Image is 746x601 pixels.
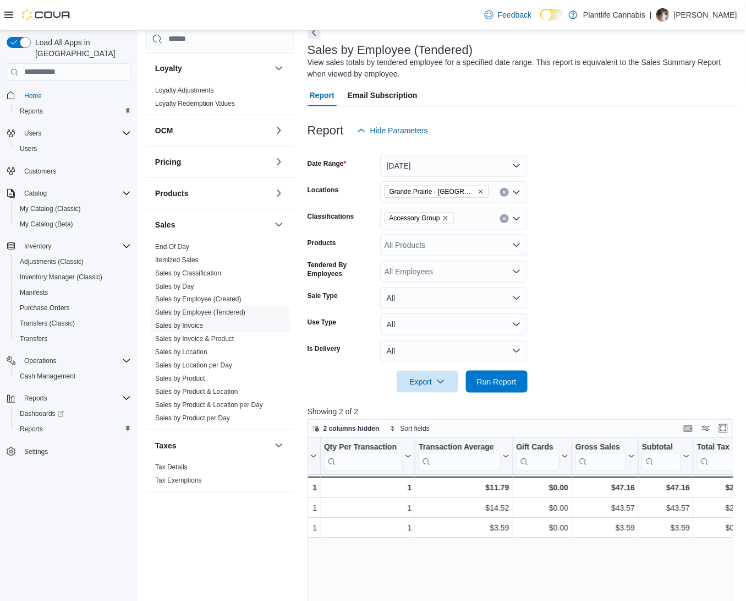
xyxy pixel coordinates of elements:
[20,220,73,229] span: My Catalog (Beta)
[155,62,182,73] h3: Loyalty
[2,126,135,141] button: Users
[642,521,690,534] div: $3.59
[20,164,131,178] span: Customers
[15,270,107,284] a: Inventory Manager (Classic)
[2,88,135,104] button: Home
[11,406,135,421] a: Dashboards
[697,442,745,470] button: Total Tax
[15,301,74,315] a: Purchase Orders
[155,308,245,317] span: Sales by Employee (Tendered)
[15,423,131,436] span: Reports
[15,370,131,383] span: Cash Management
[24,129,41,138] span: Users
[20,409,64,418] span: Dashboards
[24,91,42,100] span: Home
[2,239,135,254] button: Inventory
[15,142,41,155] a: Users
[11,421,135,437] button: Reports
[308,291,338,300] label: Sale Type
[308,44,473,57] h3: Sales by Employee (Tendered)
[308,406,737,417] p: Showing 2 of 2
[7,83,131,489] nav: Complex example
[146,461,294,491] div: Taxes
[2,443,135,459] button: Settings
[24,167,56,176] span: Customers
[20,257,84,266] span: Adjustments (Classic)
[15,218,131,231] span: My Catalog (Beta)
[155,156,181,167] h3: Pricing
[323,424,380,433] span: 2 columns hidden
[500,214,509,223] button: Clear input
[155,99,235,107] a: Loyalty Redemption Values
[155,400,263,409] span: Sales by Product & Location per Day
[11,331,135,346] button: Transfers
[155,281,194,290] span: Sales by Day
[419,442,509,470] button: Transaction Average
[308,344,341,353] label: Is Delivery
[20,445,52,458] a: Settings
[155,374,205,383] span: Sales by Product
[650,8,652,21] p: |
[308,26,321,39] button: Next
[20,304,70,312] span: Purchase Orders
[20,127,46,140] button: Users
[390,213,440,224] span: Accessory Group
[24,447,48,456] span: Settings
[15,142,131,155] span: Users
[15,301,131,315] span: Purchase Orders
[308,239,336,247] label: Products
[20,354,131,367] span: Operations
[155,282,194,290] a: Sales by Day
[155,268,221,277] span: Sales by Classification
[480,4,536,26] a: Feedback
[155,124,173,136] h3: OCM
[516,501,568,515] div: $0.00
[697,442,736,452] div: Total Tax
[11,104,135,119] button: Reports
[155,187,270,198] button: Products
[11,141,135,156] button: Users
[155,463,188,472] span: Tax Details
[155,242,189,250] a: End Of Day
[11,285,135,300] button: Manifests
[15,202,85,215] a: My Catalog (Classic)
[155,187,189,198] h3: Products
[575,481,635,494] div: $47.16
[155,255,199,264] span: Itemized Sales
[11,316,135,331] button: Transfers (Classic)
[20,89,46,102] a: Home
[155,375,205,382] a: Sales by Product
[308,261,376,278] label: Tendered By Employees
[575,501,635,515] div: $43.57
[15,105,47,118] a: Reports
[516,442,559,470] div: Gift Card Sales
[2,163,135,179] button: Customers
[260,442,308,470] div: Items Per Transaction
[403,371,452,393] span: Export
[419,442,500,452] div: Transaction Average
[20,425,43,434] span: Reports
[477,376,517,387] span: Run Report
[155,348,207,356] span: Sales by Location
[15,218,78,231] a: My Catalog (Beta)
[324,442,412,470] button: Qty Per Transaction
[155,86,214,94] a: Loyalty Adjustments
[2,186,135,201] button: Catalog
[15,105,131,118] span: Reports
[717,422,730,435] button: Enter fullscreen
[20,240,56,253] button: Inventory
[15,202,131,215] span: My Catalog (Classic)
[24,356,57,365] span: Operations
[155,361,232,370] span: Sales by Location per Day
[324,442,403,470] div: Qty Per Transaction
[155,388,238,396] a: Sales by Product & Location
[15,370,80,383] a: Cash Management
[15,423,47,436] a: Reports
[419,442,500,470] div: Transaction Average
[642,442,681,470] div: Subtotal
[155,414,230,423] span: Sales by Product per Day
[353,120,432,142] button: Hide Parameters
[642,442,681,452] div: Subtotal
